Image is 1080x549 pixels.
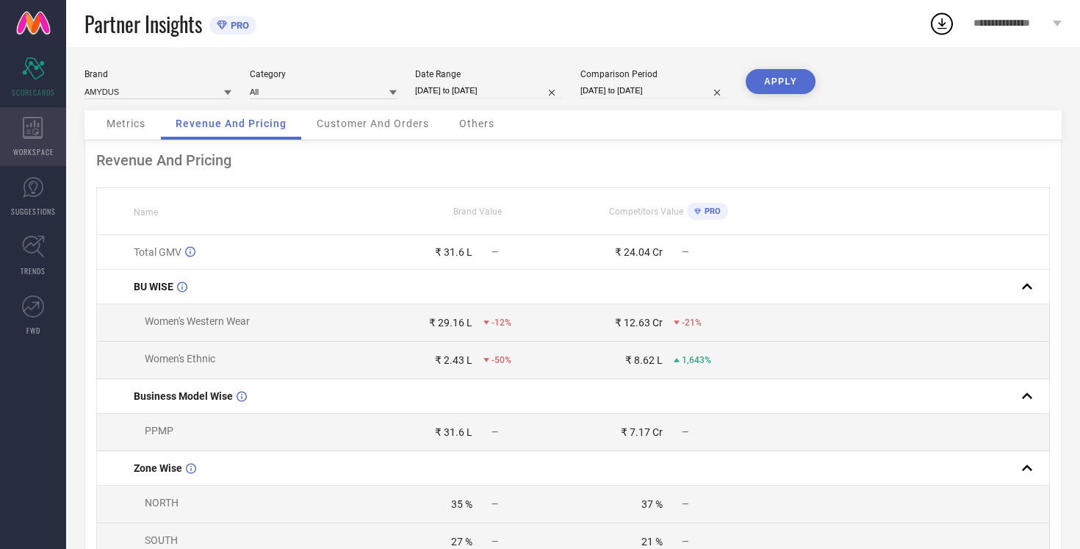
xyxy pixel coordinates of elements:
span: Women's Western Wear [145,315,250,327]
span: SCORECARDS [12,87,55,98]
div: ₹ 2.43 L [435,354,472,366]
div: Open download list [929,10,955,37]
span: -12% [492,317,511,328]
span: Total GMV [134,246,181,258]
div: ₹ 31.6 L [435,246,472,258]
div: 37 % [641,498,663,510]
input: Select date range [415,83,562,98]
span: — [682,499,688,509]
span: — [682,427,688,437]
span: Brand Value [453,207,502,217]
div: ₹ 7.17 Cr [621,426,663,438]
div: ₹ 29.16 L [429,317,472,329]
span: -21% [682,317,702,328]
span: PRO [227,20,249,31]
div: ₹ 24.04 Cr [615,246,663,258]
span: Others [459,118,494,129]
div: ₹ 31.6 L [435,426,472,438]
span: — [492,247,498,257]
span: Zone Wise [134,462,182,474]
div: Comparison Period [580,69,727,79]
span: WORKSPACE [13,146,54,157]
div: 21 % [641,536,663,548]
span: Competitors Value [609,207,683,217]
span: NORTH [145,497,179,509]
button: APPLY [746,69,816,94]
span: SUGGESTIONS [11,206,56,217]
span: -50% [492,355,511,365]
span: — [492,427,498,437]
span: Metrics [107,118,145,129]
input: Select comparison period [580,83,727,98]
span: BU WISE [134,281,173,293]
span: — [492,537,498,547]
div: 35 % [451,498,472,510]
div: ₹ 12.63 Cr [615,317,663,329]
div: Revenue And Pricing [96,151,1050,169]
span: — [492,499,498,509]
span: PRO [701,207,721,216]
div: Brand [84,69,231,79]
span: Revenue And Pricing [176,118,287,129]
span: Partner Insights [84,9,202,39]
div: Category [250,69,397,79]
span: FWD [26,325,40,336]
div: 27 % [451,536,472,548]
span: Name [134,207,158,218]
div: Date Range [415,69,562,79]
span: Business Model Wise [134,390,233,402]
span: SOUTH [145,534,178,546]
span: — [682,537,688,547]
div: ₹ 8.62 L [625,354,663,366]
span: Women's Ethnic [145,353,215,365]
span: TRENDS [21,265,46,276]
span: — [682,247,688,257]
span: 1,643% [682,355,711,365]
span: PPMP [145,425,173,437]
span: Customer And Orders [317,118,429,129]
